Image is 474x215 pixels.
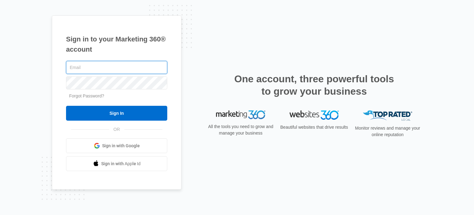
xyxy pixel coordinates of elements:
span: OR [109,126,124,133]
p: Beautiful websites that drive results [280,124,349,131]
a: Sign in with Apple Id [66,156,167,171]
p: Monitor reviews and manage your online reputation [353,125,422,138]
h2: One account, three powerful tools to grow your business [232,73,396,97]
p: All the tools you need to grow and manage your business [206,123,275,136]
input: Sign In [66,106,167,121]
a: Forgot Password? [69,93,104,98]
h1: Sign in to your Marketing 360® account [66,34,167,54]
img: Marketing 360 [216,110,265,119]
img: Websites 360 [289,110,339,119]
input: Email [66,61,167,74]
span: Sign in with Apple Id [101,161,141,167]
img: Top Rated Local [363,110,412,121]
span: Sign in with Google [102,143,140,149]
a: Sign in with Google [66,138,167,153]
